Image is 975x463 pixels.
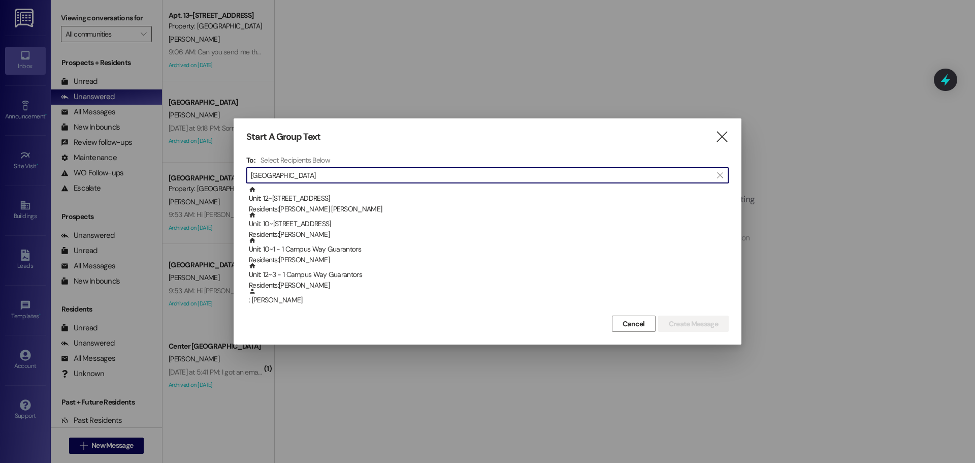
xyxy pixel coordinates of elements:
[249,186,729,215] div: Unit: 12~[STREET_ADDRESS]
[249,288,729,305] div: : [PERSON_NAME]
[715,132,729,142] i: 
[246,288,729,313] div: : [PERSON_NAME]
[612,316,656,332] button: Cancel
[249,262,729,291] div: Unit: 12~3 - 1 Campus Way Guarantors
[623,319,645,329] span: Cancel
[246,186,729,211] div: Unit: 12~[STREET_ADDRESS]Residents:[PERSON_NAME] [PERSON_NAME]
[658,316,729,332] button: Create Message
[251,168,712,182] input: Search for any contact or apartment
[246,237,729,262] div: Unit: 10~1 - 1 Campus Way GuarantorsResidents:[PERSON_NAME]
[249,211,729,240] div: Unit: 10~[STREET_ADDRESS]
[261,156,330,165] h4: Select Recipients Below
[249,229,729,240] div: Residents: [PERSON_NAME]
[249,280,729,291] div: Residents: [PERSON_NAME]
[249,204,729,214] div: Residents: [PERSON_NAME] [PERSON_NAME]
[246,131,320,143] h3: Start A Group Text
[246,156,255,165] h3: To:
[712,168,728,183] button: Clear text
[249,255,729,265] div: Residents: [PERSON_NAME]
[717,171,723,179] i: 
[246,262,729,288] div: Unit: 12~3 - 1 Campus Way GuarantorsResidents:[PERSON_NAME]
[246,211,729,237] div: Unit: 10~[STREET_ADDRESS]Residents:[PERSON_NAME]
[249,237,729,266] div: Unit: 10~1 - 1 Campus Way Guarantors
[669,319,718,329] span: Create Message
